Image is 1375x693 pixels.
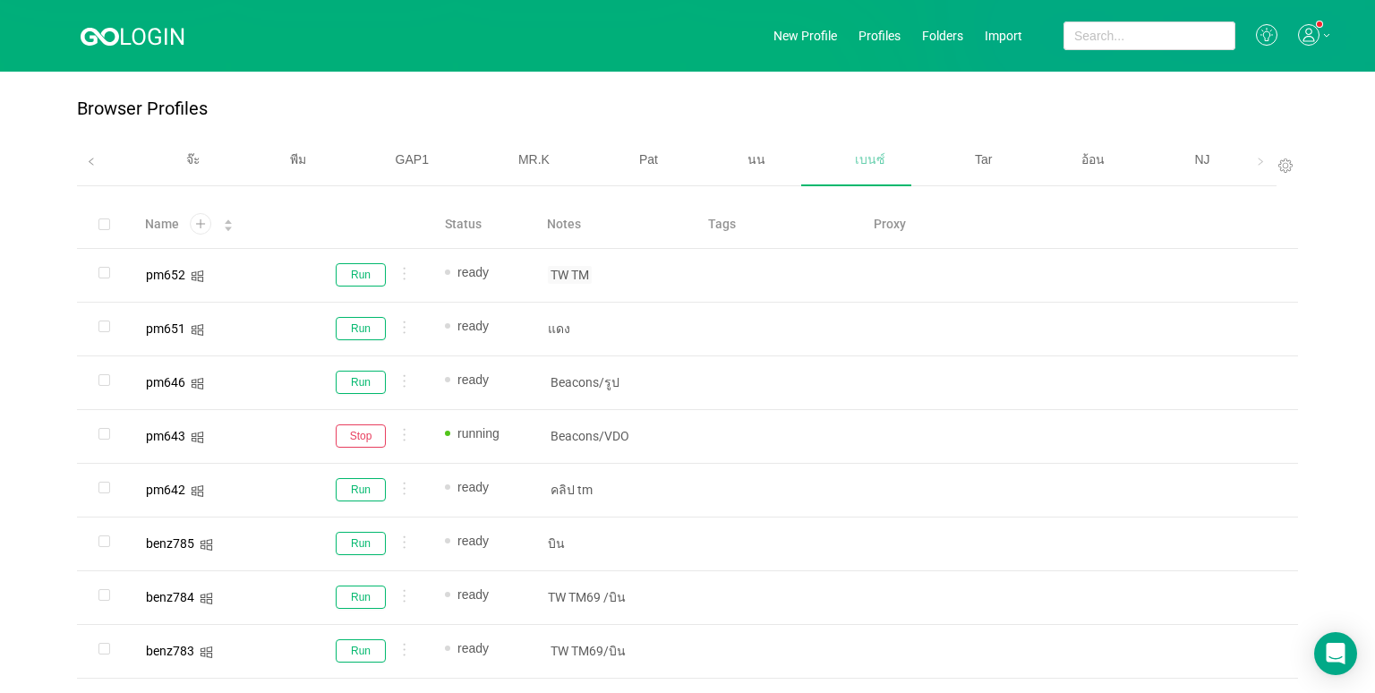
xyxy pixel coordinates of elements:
[1314,632,1357,675] div: Open Intercom Messenger
[290,152,306,167] span: พีม
[200,592,213,605] i: icon: windows
[146,322,185,335] div: pm651
[146,430,185,442] div: pm643
[747,152,765,167] span: นน
[548,535,679,552] p: บิน
[457,319,489,333] span: ready
[200,538,213,552] i: icon: windows
[87,158,96,167] i: icon: left
[547,215,581,234] span: Notes
[1317,21,1322,27] sup: 1
[191,323,204,337] i: icon: windows
[336,586,386,609] button: Run
[336,317,386,340] button: Run
[548,481,595,499] span: คลิป tm
[146,537,194,550] div: benz785
[457,265,489,279] span: ready
[601,588,628,606] span: /บิน
[145,215,179,234] span: Name
[548,642,628,660] span: TW TM69/บิน
[191,484,204,498] i: icon: windows
[457,372,489,387] span: ready
[224,218,234,223] i: icon: caret-up
[191,377,204,390] i: icon: windows
[457,480,489,494] span: ready
[336,532,386,555] button: Run
[146,591,194,603] div: benz784
[457,641,489,655] span: ready
[708,215,736,234] span: Tags
[548,266,592,284] span: TW TM
[975,152,992,167] span: Tar
[773,29,837,43] a: New Profile
[858,29,901,43] a: Profiles
[548,373,622,391] span: Beacons/รูป
[548,320,679,338] p: แดง
[445,215,482,234] span: Status
[224,224,234,229] i: icon: caret-down
[191,269,204,283] i: icon: windows
[146,483,185,496] div: pm642
[191,431,204,444] i: icon: windows
[985,29,1022,43] a: Import
[396,152,429,167] span: GAP1
[1081,152,1105,167] span: อ้อน
[1194,152,1209,167] span: NJ
[146,376,185,389] div: pm646
[336,424,386,448] button: Stop
[200,646,213,659] i: icon: windows
[77,98,208,119] p: Browser Profiles
[336,478,386,501] button: Run
[336,639,386,663] button: Run
[548,588,679,606] p: TW TM69
[457,587,489,602] span: ready
[457,534,489,548] span: ready
[146,269,185,281] div: pm652
[518,152,550,167] span: MR.K
[457,426,500,441] span: running
[336,263,386,287] button: Run
[1256,158,1265,167] i: icon: right
[223,217,234,229] div: Sort
[186,152,201,167] span: จ๊ะ
[146,645,194,657] div: benz783
[639,152,658,167] span: Pat
[548,427,632,445] span: Beacons/VDO
[922,29,963,43] a: Folders
[855,152,885,167] span: เบนซ์
[1063,21,1235,50] input: Search...
[874,215,906,234] span: Proxy
[336,371,386,394] button: Run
